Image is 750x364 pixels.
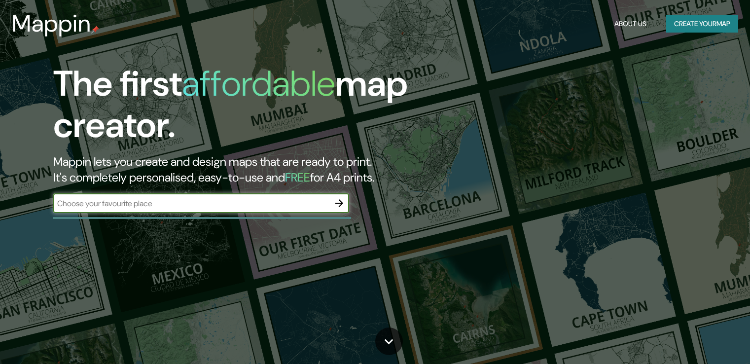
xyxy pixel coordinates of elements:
h1: affordable [182,61,335,107]
button: About Us [610,15,650,33]
h2: Mappin lets you create and design maps that are ready to print. It's completely personalised, eas... [53,154,429,185]
button: Create yourmap [666,15,738,33]
img: mappin-pin [91,26,99,34]
h1: The first map creator. [53,63,429,154]
input: Choose your favourite place [53,198,329,209]
h5: FREE [285,170,310,185]
h3: Mappin [12,10,91,37]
